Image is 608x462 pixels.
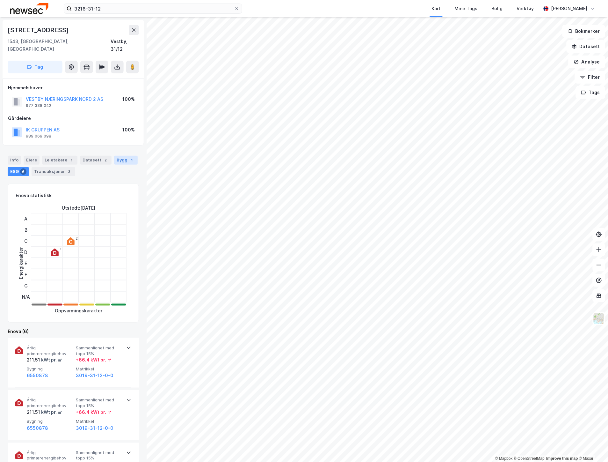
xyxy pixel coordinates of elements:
[24,156,40,165] div: Eiere
[60,248,62,251] div: 4
[568,56,605,68] button: Analyse
[76,425,113,432] button: 3019-31-12-0-0
[8,167,29,176] div: ESG
[114,156,138,165] div: Bygg
[103,157,109,163] div: 2
[16,192,52,199] div: Enova statistikk
[76,419,122,424] span: Matrikkel
[27,372,48,380] button: 6550878
[17,247,25,279] div: Energikarakter
[27,450,73,461] span: Årlig primærenergibehov
[551,5,588,12] div: [PERSON_NAME]
[27,398,73,409] span: Årlig primærenergibehov
[27,425,48,432] button: 6550878
[72,4,234,13] input: Søk på adresse, matrikkel, gårdeiere, leietakere eller personer
[122,95,135,103] div: 100%
[517,5,534,12] div: Verktøy
[76,356,112,364] div: + 66.4 kWt pr. ㎡
[42,156,77,165] div: Leietakere
[76,372,113,380] button: 3019-31-12-0-0
[8,61,62,73] button: Tag
[432,5,441,12] div: Kart
[567,40,605,53] button: Datasett
[495,457,513,461] a: Mapbox
[62,204,96,212] div: Utstedt : [DATE]
[10,3,48,14] img: newsec-logo.f6e21ccffca1b3a03d2d.png
[576,86,605,99] button: Tags
[22,247,30,258] div: D
[26,134,51,139] div: 989 069 098
[514,457,545,461] a: OpenStreetMap
[22,213,30,224] div: A
[80,156,112,165] div: Datasett
[27,356,62,364] div: 211.51
[40,356,62,364] div: kWt pr. ㎡
[8,25,70,35] div: [STREET_ADDRESS]
[20,168,26,175] div: 6
[27,367,73,372] span: Bygning
[111,38,139,53] div: Vestby, 31/12
[27,419,73,424] span: Bygning
[8,156,21,165] div: Info
[22,269,30,280] div: F
[22,258,30,269] div: E
[76,450,122,461] span: Sammenlignet med topp 15%
[8,115,139,122] div: Gårdeiere
[76,398,122,409] span: Sammenlignet med topp 15%
[576,431,608,462] iframe: Chat Widget
[8,84,139,92] div: Hjemmelshaver
[8,38,111,53] div: 1543, [GEOGRAPHIC_DATA], [GEOGRAPHIC_DATA]
[22,291,30,302] div: N/A
[22,235,30,247] div: C
[27,345,73,356] span: Årlig primærenergibehov
[76,367,122,372] span: Matrikkel
[26,103,51,108] div: 977 338 042
[27,409,62,416] div: 211.51
[455,5,478,12] div: Mine Tags
[22,224,30,235] div: B
[76,345,122,356] span: Sammenlignet med topp 15%
[593,313,605,325] img: Z
[55,307,103,315] div: Oppvarmingskarakter
[69,157,75,163] div: 1
[76,236,78,240] div: 2
[66,168,73,175] div: 3
[575,71,605,84] button: Filter
[22,280,30,291] div: G
[129,157,135,163] div: 1
[576,431,608,462] div: Kontrollprogram for chat
[32,167,75,176] div: Transaksjoner
[8,328,139,335] div: Enova (6)
[562,25,605,38] button: Bokmerker
[546,457,578,461] a: Improve this map
[492,5,503,12] div: Bolig
[40,409,62,416] div: kWt pr. ㎡
[122,126,135,134] div: 100%
[76,409,112,416] div: + 66.4 kWt pr. ㎡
